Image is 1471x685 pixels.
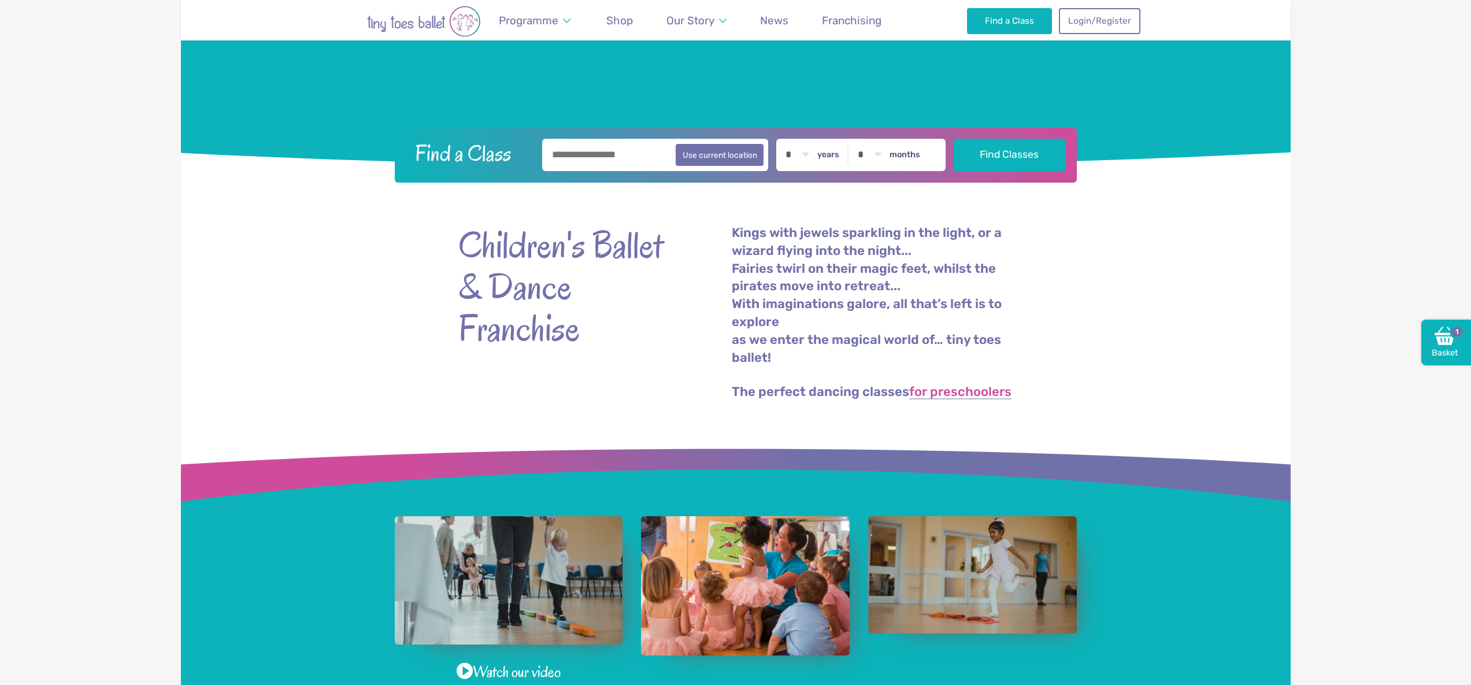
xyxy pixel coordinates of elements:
span: Shop [606,14,633,27]
span: Programme [499,14,558,27]
img: tiny toes ballet [331,6,516,37]
button: Find Classes [954,139,1065,171]
h2: Find a Class [406,139,534,168]
a: Find a Class [967,8,1052,34]
label: months [890,150,920,160]
a: Programme [494,7,576,34]
a: News [755,7,794,34]
a: View full-size image [395,516,623,645]
strong: Children's Ballet & Dance Franchise [458,224,666,349]
p: The perfect dancing classes [732,383,1013,401]
a: Franchising [817,7,887,34]
a: Shop [601,7,639,34]
a: for preschoolers [909,386,1011,399]
a: Watch our video [457,661,561,683]
label: years [817,150,839,160]
span: Franchising [822,14,881,27]
a: Our Story [661,7,732,34]
span: News [760,14,788,27]
a: View full-size image [868,516,1077,633]
button: Use current location [676,144,764,166]
span: Our Story [666,14,714,27]
p: Kings with jewels sparkling in the light, or a wizard flying into the night... Fairies twirl on t... [732,224,1013,367]
a: View full-size image [641,516,850,655]
a: Login/Register [1059,8,1140,34]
